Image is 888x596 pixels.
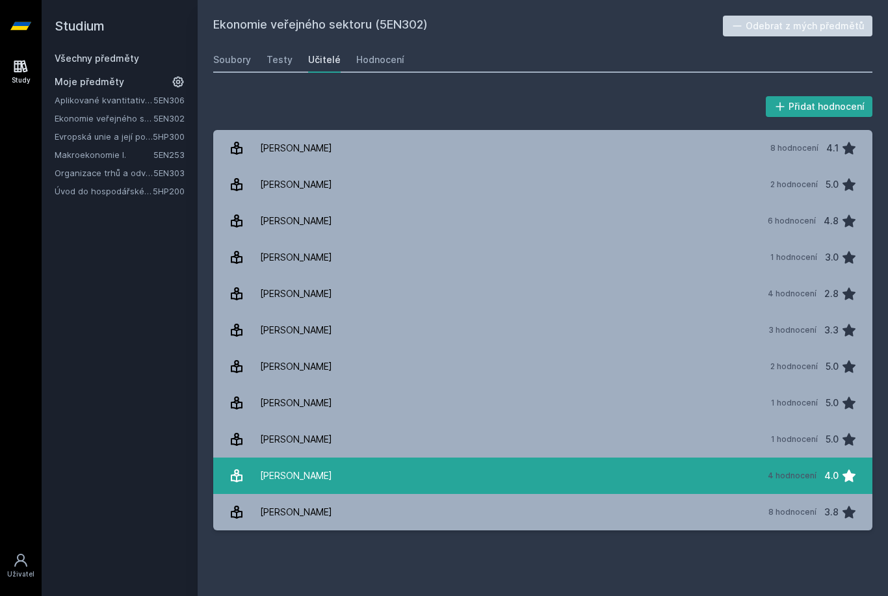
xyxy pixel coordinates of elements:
[7,569,34,579] div: Uživatel
[55,166,153,179] a: Organizace trhů a odvětví
[153,95,185,105] a: 5EN306
[260,390,332,416] div: [PERSON_NAME]
[213,16,723,36] h2: Ekonomie veřejného sektoru (5EN302)
[153,168,185,178] a: 5EN303
[824,208,839,234] div: 4.8
[213,239,872,276] a: [PERSON_NAME] 1 hodnocení 3.0
[213,166,872,203] a: [PERSON_NAME] 2 hodnocení 5.0
[213,348,872,385] a: [PERSON_NAME] 2 hodnocení 5.0
[260,317,332,343] div: [PERSON_NAME]
[770,179,818,190] div: 2 hodnocení
[267,53,293,66] div: Testy
[260,281,332,307] div: [PERSON_NAME]
[260,463,332,489] div: [PERSON_NAME]
[826,135,839,161] div: 4.1
[723,16,873,36] button: Odebrat z mých předmětů
[213,494,872,530] a: [PERSON_NAME] 8 hodnocení 3.8
[308,47,341,73] a: Učitelé
[308,53,341,66] div: Učitelé
[213,276,872,312] a: [PERSON_NAME] 4 hodnocení 2.8
[824,281,839,307] div: 2.8
[260,208,332,234] div: [PERSON_NAME]
[260,172,332,198] div: [PERSON_NAME]
[213,203,872,239] a: [PERSON_NAME] 6 hodnocení 4.8
[768,507,816,517] div: 8 hodnocení
[826,390,839,416] div: 5.0
[55,185,153,198] a: Úvod do hospodářské a sociální politiky
[356,47,404,73] a: Hodnocení
[3,546,39,586] a: Uživatel
[260,244,332,270] div: [PERSON_NAME]
[770,252,817,263] div: 1 hodnocení
[766,96,873,117] button: Přidat hodnocení
[213,458,872,494] a: [PERSON_NAME] 4 hodnocení 4.0
[260,499,332,525] div: [PERSON_NAME]
[213,385,872,421] a: [PERSON_NAME] 1 hodnocení 5.0
[55,130,153,143] a: Evropská unie a její politiky
[825,244,839,270] div: 3.0
[768,325,816,335] div: 3 hodnocení
[770,361,818,372] div: 2 hodnocení
[356,53,404,66] div: Hodnocení
[826,172,839,198] div: 5.0
[55,75,124,88] span: Moje předměty
[768,216,816,226] div: 6 hodnocení
[153,186,185,196] a: 5HP200
[826,426,839,452] div: 5.0
[213,47,251,73] a: Soubory
[826,354,839,380] div: 5.0
[12,75,31,85] div: Study
[267,47,293,73] a: Testy
[153,113,185,123] a: 5EN302
[768,289,816,299] div: 4 hodnocení
[213,53,251,66] div: Soubory
[55,112,153,125] a: Ekonomie veřejného sektoru
[824,463,839,489] div: 4.0
[153,131,185,142] a: 5HP300
[213,130,872,166] a: [PERSON_NAME] 8 hodnocení 4.1
[55,94,153,107] a: Aplikované kvantitativní metody I
[260,135,332,161] div: [PERSON_NAME]
[3,52,39,92] a: Study
[260,426,332,452] div: [PERSON_NAME]
[770,143,818,153] div: 8 hodnocení
[153,149,185,160] a: 5EN253
[260,354,332,380] div: [PERSON_NAME]
[824,499,839,525] div: 3.8
[55,53,139,64] a: Všechny předměty
[771,434,818,445] div: 1 hodnocení
[213,421,872,458] a: [PERSON_NAME] 1 hodnocení 5.0
[771,398,818,408] div: 1 hodnocení
[824,317,839,343] div: 3.3
[213,312,872,348] a: [PERSON_NAME] 3 hodnocení 3.3
[768,471,816,481] div: 4 hodnocení
[55,148,153,161] a: Makroekonomie I.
